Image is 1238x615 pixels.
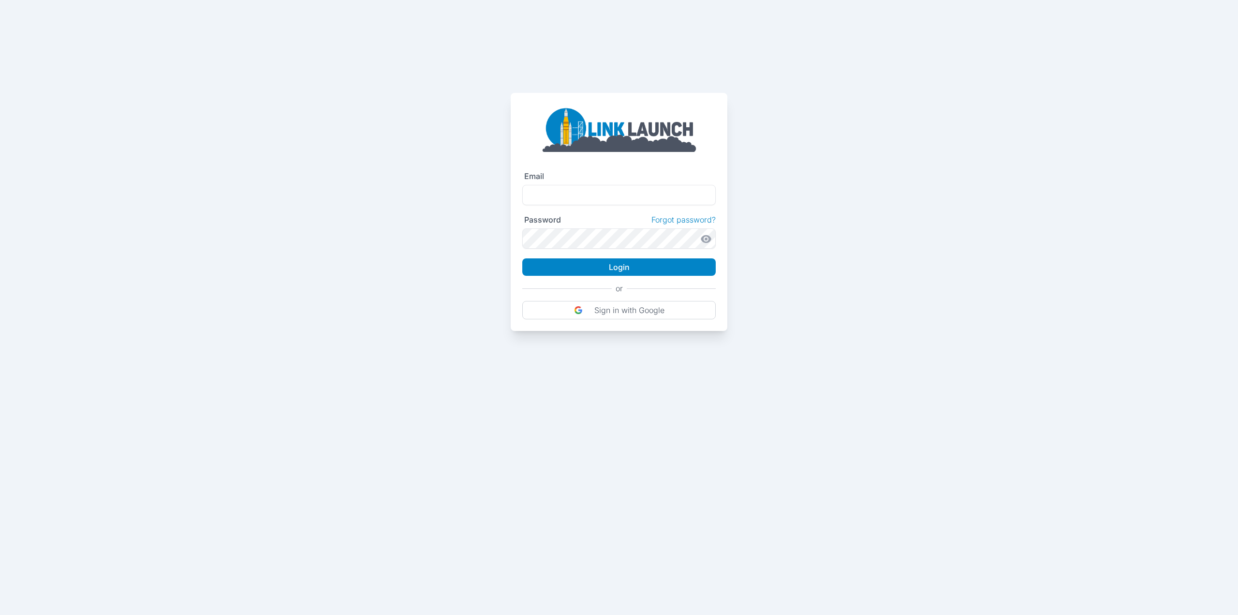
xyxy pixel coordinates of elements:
button: Sign in with Google [522,301,716,319]
label: Password [524,215,561,225]
label: Email [524,171,544,181]
img: DIz4rYaBO0VM93JpwbwaJtqNfEsbwZFgEL50VtgcJLBV6wK9aKtfd+cEkvuBfcC37k9h8VGR+csPdltgAAAABJRU5ErkJggg== [574,306,583,315]
img: linklaunch_big.2e5cdd30.png [542,105,696,152]
p: or [616,284,623,293]
button: Login [522,258,716,276]
a: Forgot password? [651,215,716,225]
p: Sign in with Google [594,305,664,315]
